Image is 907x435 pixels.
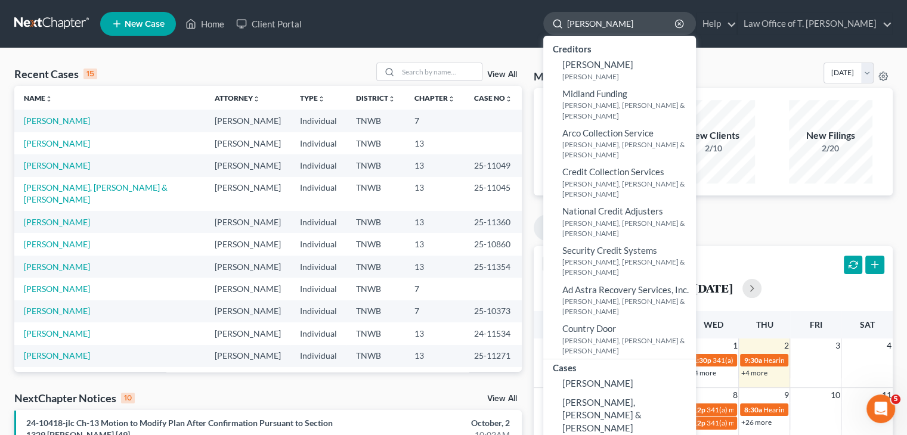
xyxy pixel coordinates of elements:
td: 7 [405,278,465,300]
td: [PERSON_NAME] [205,256,290,278]
td: Individual [290,345,346,367]
td: 13 [405,367,465,389]
a: +4 more [741,368,767,377]
td: Individual [290,300,346,322]
span: [PERSON_NAME], [PERSON_NAME] & [PERSON_NAME] [562,397,642,433]
td: TNWB [346,322,405,344]
td: 25-11360 [465,211,522,233]
td: [PERSON_NAME] [205,177,290,211]
small: [PERSON_NAME], [PERSON_NAME] & [PERSON_NAME] [562,257,693,277]
a: +26 more [741,418,771,427]
span: Security Credit Systems [562,245,657,256]
a: Country Door[PERSON_NAME], [PERSON_NAME] & [PERSON_NAME] [543,319,696,359]
td: [PERSON_NAME] [205,278,290,300]
a: Case Nounfold_more [474,94,512,102]
a: [PERSON_NAME][PERSON_NAME] [543,55,696,85]
td: 25-11034 [465,367,522,389]
h2: [DATE] [694,282,733,294]
a: [PERSON_NAME] [24,160,90,170]
a: Calendar [534,215,598,241]
i: unfold_more [253,95,260,102]
td: Individual [290,211,346,233]
h3: Monthly Progress [534,69,618,83]
i: unfold_more [45,95,52,102]
td: TNWB [346,177,405,211]
i: unfold_more [448,95,455,102]
span: 3 [834,338,841,353]
td: TNWB [346,110,405,132]
span: 9 [782,388,790,402]
a: View All [487,394,517,403]
td: 24-11534 [465,322,522,344]
a: [PERSON_NAME] [24,328,90,338]
div: New Clients [671,129,755,142]
a: [PERSON_NAME] [543,374,696,393]
a: Ad Astra Recovery Services, Inc.[PERSON_NAME], [PERSON_NAME] & [PERSON_NAME] [543,281,696,320]
td: Individual [290,367,346,389]
div: October, 2 [357,417,510,429]
span: 1:30p [692,356,711,365]
a: Chapterunfold_more [414,94,455,102]
span: 341(a) meeting for [PERSON_NAME] [706,405,821,414]
td: 7 [405,300,465,322]
a: [PERSON_NAME] [24,350,90,361]
td: TNWB [346,345,405,367]
span: 10 [829,388,841,402]
td: 25-10373 [465,300,522,322]
td: 13 [405,256,465,278]
a: Districtunfold_more [356,94,395,102]
td: 25-11271 [465,345,522,367]
small: [PERSON_NAME], [PERSON_NAME] & [PERSON_NAME] [562,296,693,316]
span: Country Door [562,323,616,334]
span: Thu [756,319,773,330]
td: TNWB [346,233,405,255]
span: 8:30a [744,405,761,414]
span: 12p [692,418,705,427]
td: 13 [405,322,465,344]
a: Law Office of T. [PERSON_NAME] [738,13,892,35]
td: Individual [290,110,346,132]
td: TNWB [346,300,405,322]
td: [PERSON_NAME] [205,154,290,176]
td: 13 [405,132,465,154]
span: New Case [125,20,165,29]
span: 5 [891,394,900,404]
span: 9:30a [744,356,761,365]
td: Individual [290,154,346,176]
td: Individual [290,132,346,154]
span: [PERSON_NAME] [562,378,633,389]
a: Security Credit Systems[PERSON_NAME], [PERSON_NAME] & [PERSON_NAME] [543,241,696,281]
td: [PERSON_NAME] [205,367,290,389]
a: Home [179,13,230,35]
td: 13 [405,177,465,211]
a: Midland Funding[PERSON_NAME], [PERSON_NAME] & [PERSON_NAME] [543,85,696,124]
small: [PERSON_NAME], [PERSON_NAME] & [PERSON_NAME] [562,218,693,238]
small: [PERSON_NAME], [PERSON_NAME] & [PERSON_NAME] [562,179,693,199]
td: [PERSON_NAME] [205,132,290,154]
td: TNWB [346,256,405,278]
td: Individual [290,256,346,278]
a: [PERSON_NAME] [24,284,90,294]
a: [PERSON_NAME] [24,306,90,316]
span: 341(a) meeting for [PERSON_NAME] [712,356,827,365]
td: TNWB [346,211,405,233]
small: [PERSON_NAME] [562,72,693,82]
i: unfold_more [505,95,512,102]
td: 25-11049 [465,154,522,176]
a: [PERSON_NAME] [24,217,90,227]
td: Individual [290,322,346,344]
span: 12p [692,405,705,414]
div: 15 [83,69,97,79]
span: Arco Collection Service [562,128,654,138]
td: TNWB [346,154,405,176]
div: Recent Cases [14,67,97,81]
td: [PERSON_NAME] [205,300,290,322]
span: 8 [731,388,738,402]
span: National Credit Adjusters [562,206,663,216]
td: 25-10860 [465,233,522,255]
span: Sat [859,319,874,330]
small: [PERSON_NAME], [PERSON_NAME] & [PERSON_NAME] [562,100,693,120]
a: Help [696,13,736,35]
td: 25-11045 [465,177,522,211]
td: TNWB [346,278,405,300]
